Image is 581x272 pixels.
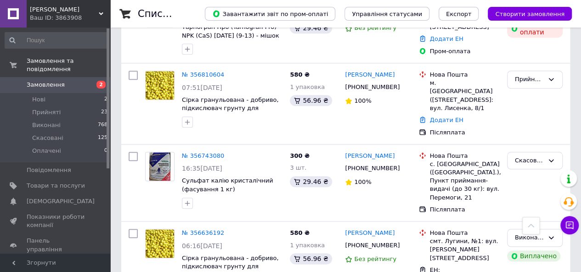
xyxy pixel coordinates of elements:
div: Виконано [515,233,544,243]
div: Помилка оплати [507,19,563,38]
a: № 356636192 [182,229,224,236]
span: Замовлення та повідомлення [27,57,110,73]
span: 06:16[DATE] [182,242,222,250]
div: Скасовано [515,156,544,166]
a: Тарногран Про (Tarnogran Pro) NPK (CaS) [DATE] (9-13) - мішок 5 кг [182,23,279,47]
span: 768 [98,121,107,129]
div: Виплачено [507,250,560,261]
span: 0 [104,147,107,155]
span: Товари та послуги [27,182,85,190]
a: Сульфат калію кристалічний (фасування 1 кг) [182,177,273,193]
span: 580 ₴ [290,71,310,78]
span: Панель управління [27,237,85,253]
a: Додати ЕН [430,35,463,42]
span: 1 упаковка [290,83,325,90]
span: Показники роботи компанії [27,213,85,229]
a: Створити замовлення [479,10,572,17]
span: 3 шт. [290,164,306,171]
div: Ваш ID: 3863908 [30,14,110,22]
div: Нова Пошта [430,229,500,237]
div: смт. Лугини, №1: вул. [PERSON_NAME][STREET_ADDRESS] [430,237,500,262]
a: Фото товару [145,152,175,181]
span: 2 [96,81,106,89]
span: Без рейтингу [354,255,396,262]
span: Виконані [32,121,61,129]
a: Додати ЕН [430,117,463,123]
div: [PHONE_NUMBER] [343,239,401,251]
div: 56.96 ₴ [290,95,332,106]
span: 1 упаковка [290,242,325,249]
div: 29.46 ₴ [290,22,332,33]
span: 100% [354,178,371,185]
span: Завантажити звіт по пром-оплаті [212,10,328,18]
div: Пром-оплата [430,47,500,56]
div: Прийнято [515,75,544,84]
div: 56.96 ₴ [290,253,332,264]
input: Пошук [5,32,108,49]
div: м. [GEOGRAPHIC_DATA] ([STREET_ADDRESS]: вул. Лисенка, 8/1 [430,79,500,112]
a: Сірка гранульована - добриво, підкислювач грунту для лохини (мішок 10 кг) [182,96,279,120]
a: № 356743080 [182,152,224,159]
div: Нова Пошта [430,152,500,160]
a: [PERSON_NAME] [345,71,395,79]
span: 580 ₴ [290,229,310,236]
span: Скасовані [32,134,63,142]
div: Нова Пошта [430,71,500,79]
span: 300 ₴ [290,152,310,159]
span: Прийняті [32,108,61,117]
img: Фото товару [146,229,174,258]
a: № 356810604 [182,71,224,78]
span: 2 [104,95,107,104]
span: 125 [98,134,107,142]
div: 29.46 ₴ [290,176,332,187]
span: Оплачені [32,147,61,155]
img: Фото товару [149,152,171,181]
button: Створити замовлення [488,7,572,21]
span: Повідомлення [27,166,71,174]
button: Управління статусами [344,7,429,21]
div: [PHONE_NUMBER] [343,162,401,174]
button: Завантажити звіт по пром-оплаті [205,7,335,21]
span: Смарт Фармер [30,6,99,14]
span: Експорт [446,11,472,17]
div: Післяплата [430,205,500,214]
span: 16:35[DATE] [182,165,222,172]
span: Замовлення [27,81,65,89]
button: Експорт [439,7,479,21]
a: [PERSON_NAME] [345,152,395,161]
a: [PERSON_NAME] [345,229,395,238]
img: Фото товару [146,71,174,100]
span: 23 [101,108,107,117]
div: [PHONE_NUMBER] [343,81,401,93]
h1: Список замовлень [138,8,231,19]
span: Нові [32,95,45,104]
span: Без рейтингу [354,24,396,31]
span: Управління статусами [352,11,422,17]
div: с. [GEOGRAPHIC_DATA] ([GEOGRAPHIC_DATA].), Пункт приймання-видачі (до 30 кг): вул. Перемоги, 21 [430,160,500,202]
div: Післяплата [430,128,500,137]
button: Чат з покупцем [560,216,579,234]
span: 100% [354,97,371,104]
span: [DEMOGRAPHIC_DATA] [27,197,95,205]
span: 07:51[DATE] [182,84,222,91]
span: Створити замовлення [495,11,564,17]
